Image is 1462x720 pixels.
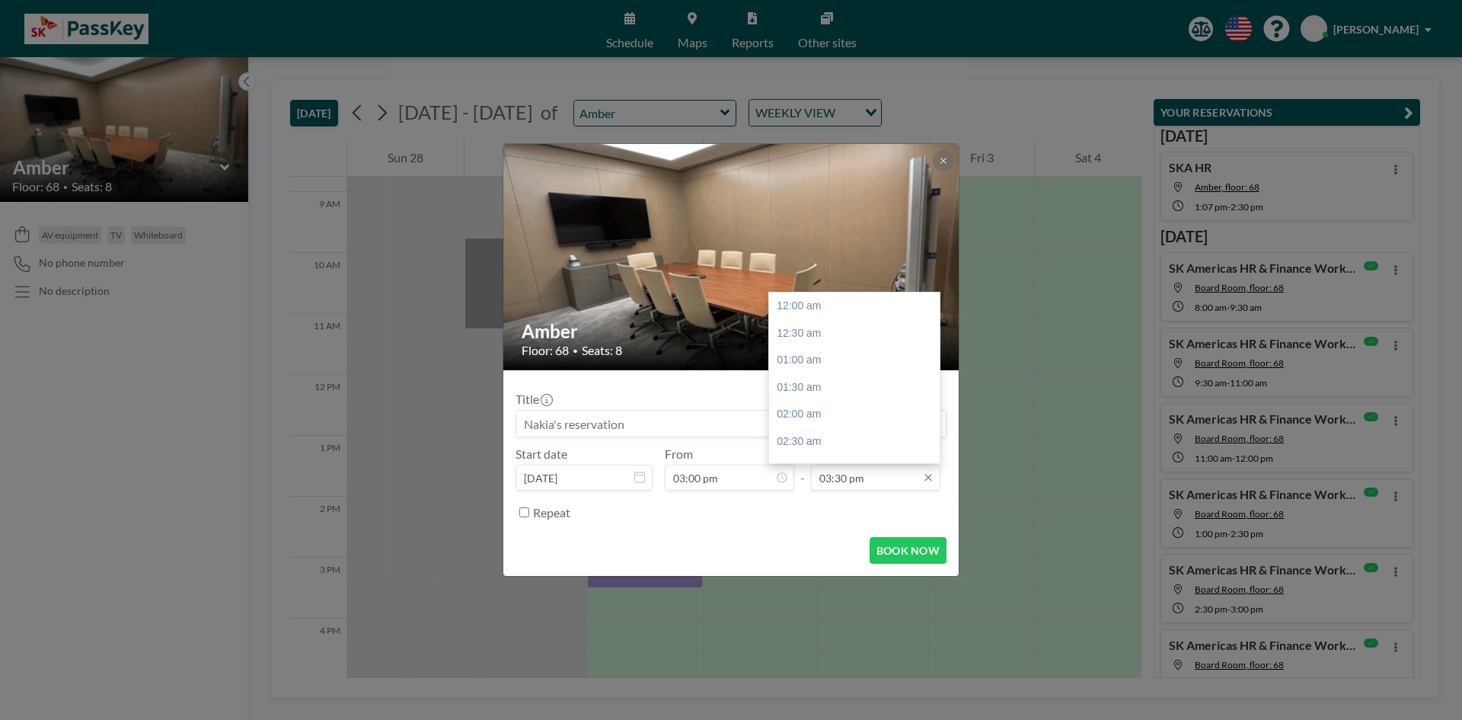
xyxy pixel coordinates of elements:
span: • [573,345,578,357]
div: 12:30 am [769,320,947,347]
label: From [665,446,693,462]
button: BOOK NOW [870,537,946,564]
span: Floor: 68 [522,343,569,358]
input: Nakia's reservation [516,411,946,437]
h2: Amber [522,320,942,343]
div: 03:00 am [769,456,947,483]
label: Repeat [533,505,570,520]
div: 01:30 am [769,374,947,402]
img: 537.gif [503,117,960,396]
span: - [800,452,805,485]
div: 01:00 am [769,347,947,374]
div: 12:00 am [769,293,947,320]
label: Start date [516,446,567,462]
label: Title [516,392,551,407]
div: 02:00 am [769,401,947,428]
span: Seats: 8 [582,343,622,358]
div: 02:30 am [769,428,947,456]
